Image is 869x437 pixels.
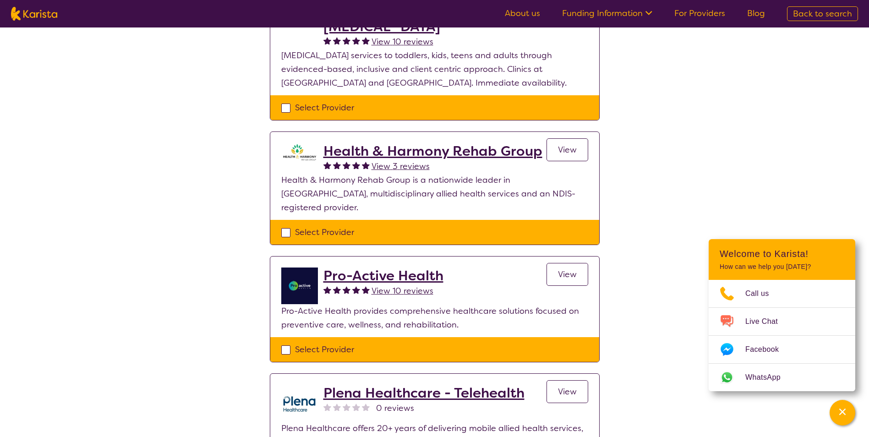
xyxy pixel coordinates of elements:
[352,161,360,169] img: fullstar
[558,386,577,397] span: View
[323,385,525,401] a: Plena Healthcare - Telehealth
[281,49,588,90] p: [MEDICAL_DATA] services to toddlers, kids, teens and adults through evidenced-based, inclusive an...
[720,248,844,259] h2: Welcome to Karista!
[323,268,443,284] a: Pro-Active Health
[281,304,588,332] p: Pro-Active Health provides comprehensive healthcare solutions focused on preventive care, wellnes...
[709,280,855,391] ul: Choose channel
[343,37,350,44] img: fullstar
[323,143,542,159] a: Health & Harmony Rehab Group
[747,8,765,19] a: Blog
[323,37,331,44] img: fullstar
[343,161,350,169] img: fullstar
[562,8,652,19] a: Funding Information
[362,403,370,411] img: nonereviewstar
[333,286,341,294] img: fullstar
[547,263,588,286] a: View
[745,315,789,328] span: Live Chat
[793,8,852,19] span: Back to search
[505,8,540,19] a: About us
[281,173,588,214] p: Health & Harmony Rehab Group is a nationwide leader in [GEOGRAPHIC_DATA], multidisciplinary allie...
[547,380,588,403] a: View
[352,37,360,44] img: fullstar
[343,286,350,294] img: fullstar
[323,286,331,294] img: fullstar
[323,2,547,35] a: Posity Telehealth - [MEDICAL_DATA]
[333,161,341,169] img: fullstar
[352,403,360,411] img: nonereviewstar
[323,161,331,169] img: fullstar
[558,269,577,280] span: View
[372,161,430,172] span: View 3 reviews
[372,285,433,296] span: View 10 reviews
[362,37,370,44] img: fullstar
[830,400,855,426] button: Channel Menu
[720,263,844,271] p: How can we help you [DATE]?
[323,403,331,411] img: nonereviewstar
[787,6,858,21] a: Back to search
[372,159,430,173] a: View 3 reviews
[372,35,433,49] a: View 10 reviews
[372,36,433,47] span: View 10 reviews
[674,8,725,19] a: For Providers
[281,143,318,161] img: ztak9tblhgtrn1fit8ap.png
[352,286,360,294] img: fullstar
[333,403,341,411] img: nonereviewstar
[362,286,370,294] img: fullstar
[558,144,577,155] span: View
[11,7,57,21] img: Karista logo
[343,403,350,411] img: nonereviewstar
[745,371,792,384] span: WhatsApp
[709,239,855,391] div: Channel Menu
[362,161,370,169] img: fullstar
[745,343,790,356] span: Facebook
[709,364,855,391] a: Web link opens in a new tab.
[281,385,318,421] img: qwv9egg5taowukv2xnze.png
[281,268,318,304] img: jdgr5huzsaqxc1wfufya.png
[333,37,341,44] img: fullstar
[547,138,588,161] a: View
[372,284,433,298] a: View 10 reviews
[376,401,414,415] span: 0 reviews
[745,287,780,300] span: Call us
